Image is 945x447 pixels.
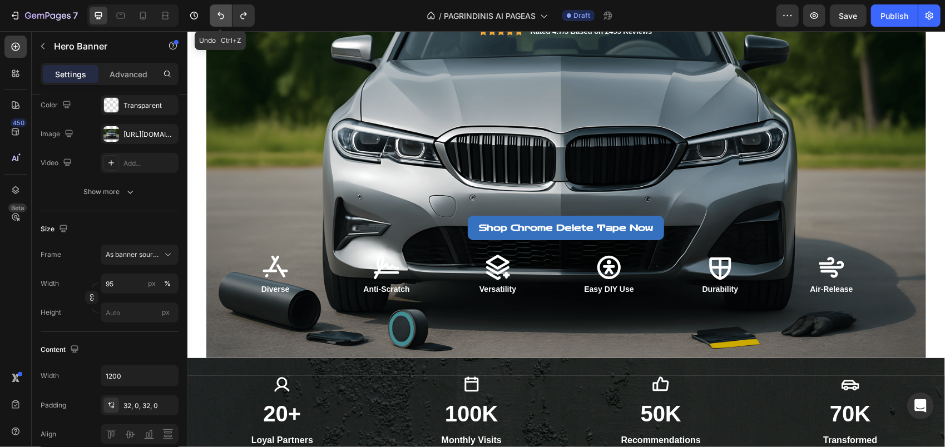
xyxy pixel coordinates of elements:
span: Draft [573,11,590,21]
p: Shop Chrome Delete Tape Now [291,189,466,205]
label: Frame [41,250,61,260]
div: Show more [84,186,136,197]
p: 7 [73,9,78,22]
span: 50K [453,370,494,395]
div: 32, 0, 32, 0 [123,401,176,411]
div: Image [41,127,76,142]
p: Durability [492,251,574,265]
p: Air-Release [603,251,685,265]
input: Auto [101,366,178,386]
span: 70K [642,370,683,395]
button: Save [830,4,867,27]
input: px% [101,274,179,294]
button: Publish [871,4,918,27]
div: 450 [11,118,27,127]
div: Publish [880,10,908,22]
span: Save [839,11,858,21]
span: px [162,308,170,316]
div: Add... [123,158,176,168]
button: px [161,277,174,290]
p: Diverse [47,251,129,265]
div: Transparent [123,101,176,111]
span: As banner source [106,250,160,260]
p: Easy DIY Use [380,251,463,265]
iframe: Design area [187,31,945,447]
p: Settings [55,68,86,80]
div: Size [41,222,70,237]
div: Width [41,371,59,381]
button: Show more [41,182,179,202]
span: 20+ [76,370,113,395]
button: % [145,277,159,290]
span: PAGRINDINIS AI PAGEAS [444,10,536,22]
div: Align [41,429,56,439]
div: Content [41,342,81,357]
span: 100K [258,370,311,395]
span: Monthly Visits [254,404,314,414]
div: Undo/Redo [210,4,255,27]
div: Color [41,98,73,113]
div: Open Intercom Messenger [907,393,934,419]
input: px [101,302,179,322]
div: [URL][DOMAIN_NAME] [123,130,176,140]
div: Padding [41,400,66,410]
span: / [439,10,442,22]
span: Recommendations [434,404,513,414]
strong: Transformed [636,404,690,414]
p: Advanced [110,68,147,80]
p: Versatility [269,251,352,265]
a: Shop Chrome Delete Tape Now [280,185,477,210]
p: Anti-Scratch [158,251,240,265]
div: px [148,279,156,289]
div: Beta [8,203,27,212]
span: Loyal Partners [64,404,126,414]
p: Hero Banner [54,39,149,53]
button: As banner source [101,245,179,265]
label: Width [41,279,59,289]
div: Video [41,156,74,171]
label: Height [41,307,61,317]
div: % [164,279,171,289]
button: 7 [4,4,83,27]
